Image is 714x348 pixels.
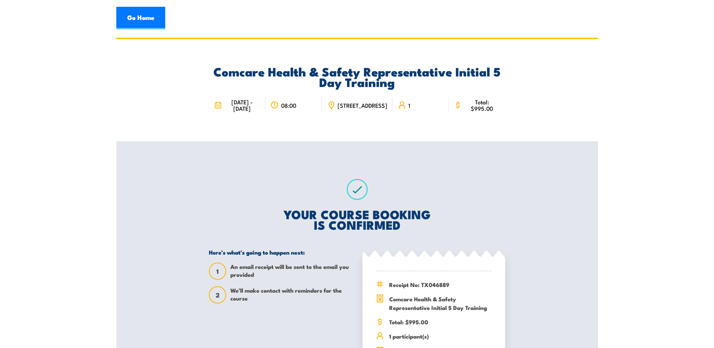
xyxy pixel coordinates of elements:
[116,7,165,29] a: Go Home
[338,102,387,108] span: [STREET_ADDRESS]
[224,99,260,111] span: [DATE] - [DATE]
[389,295,492,312] span: Comcare Health & Safety Representative Initial 5 Day Training
[230,286,352,304] span: We’ll make contact with reminders for the course
[210,267,225,275] span: 1
[464,99,500,111] span: Total: $995.00
[210,291,225,299] span: 2
[209,249,352,256] h5: Here’s what’s going to happen next:
[230,263,352,280] span: An email receipt will be sent to the email you provided
[209,66,505,87] h2: Comcare Health & Safety Representative Initial 5 Day Training
[389,280,492,289] span: Receipt No: TX046889
[209,209,505,230] h2: YOUR COURSE BOOKING IS CONFIRMED
[389,332,492,340] span: 1 participant(s)
[389,317,492,326] span: Total: $995.00
[281,102,296,108] span: 08:00
[408,102,410,108] span: 1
